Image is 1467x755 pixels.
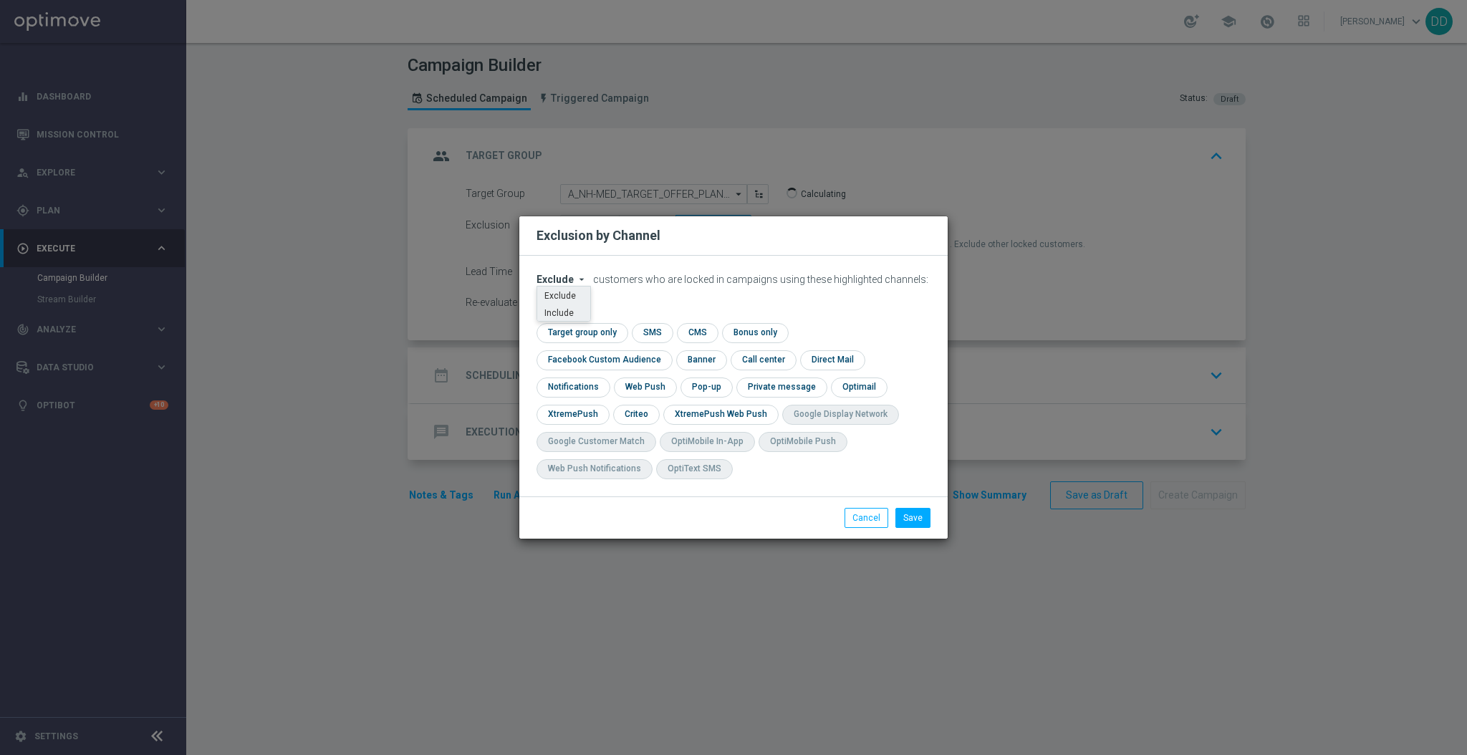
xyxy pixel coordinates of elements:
div: Google Customer Match [548,436,645,448]
button: Save [895,508,930,528]
i: arrow_drop_down [576,274,587,285]
div: Web Push Notifications [548,463,641,475]
div: OptiMobile Push [770,436,836,448]
div: OptiText SMS [668,463,721,475]
h2: Exclusion by Channel [537,227,660,244]
button: Exclude arrow_drop_down [537,274,591,286]
div: OptiMobile In-App [671,436,744,448]
button: Cancel [845,508,888,528]
div: Google Display Network [794,408,888,420]
span: Exclude [537,274,574,285]
ng-dropdown-panel: Options list [537,286,591,322]
div: customers who are locked in campaigns using these highlighted channels: [537,274,930,286]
